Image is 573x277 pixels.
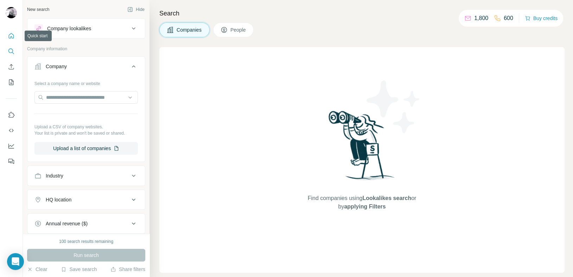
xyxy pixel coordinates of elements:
h4: Search [159,8,565,18]
div: Company lookalikes [47,25,91,32]
img: Surfe Illustration - Stars [362,75,425,138]
button: Feedback [6,155,17,168]
p: 600 [504,14,513,22]
span: Find companies using or by [306,194,418,211]
img: Avatar [6,7,17,18]
button: Dashboard [6,140,17,152]
div: Open Intercom Messenger [7,253,24,270]
div: HQ location [46,196,71,203]
button: My lists [6,76,17,89]
div: Industry [46,172,63,179]
button: Annual revenue ($) [27,215,145,232]
button: Company lookalikes [27,20,145,37]
button: Enrich CSV [6,60,17,73]
button: Upload a list of companies [34,142,138,155]
button: Use Surfe API [6,124,17,137]
div: Company [46,63,67,70]
p: Your list is private and won't be saved or shared. [34,130,138,136]
div: New search [27,6,49,13]
button: Clear [27,266,47,273]
p: Company information [27,46,145,52]
button: Quick start [6,30,17,42]
span: People [230,26,247,33]
button: Hide [122,4,149,15]
span: applying Filters [344,204,386,210]
button: Company [27,58,145,78]
button: Buy credits [525,13,558,23]
button: Share filters [110,266,145,273]
button: HQ location [27,191,145,208]
button: Save search [61,266,97,273]
p: Upload a CSV of company websites. [34,124,138,130]
img: Surfe Illustration - Woman searching with binoculars [325,109,399,187]
div: Annual revenue ($) [46,220,88,227]
div: 100 search results remaining [59,238,113,245]
button: Search [6,45,17,58]
p: 1,800 [474,14,488,22]
span: Lookalikes search [362,195,411,201]
span: Companies [177,26,202,33]
button: Industry [27,167,145,184]
div: Select a company name or website [34,78,138,87]
button: Use Surfe on LinkedIn [6,109,17,121]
